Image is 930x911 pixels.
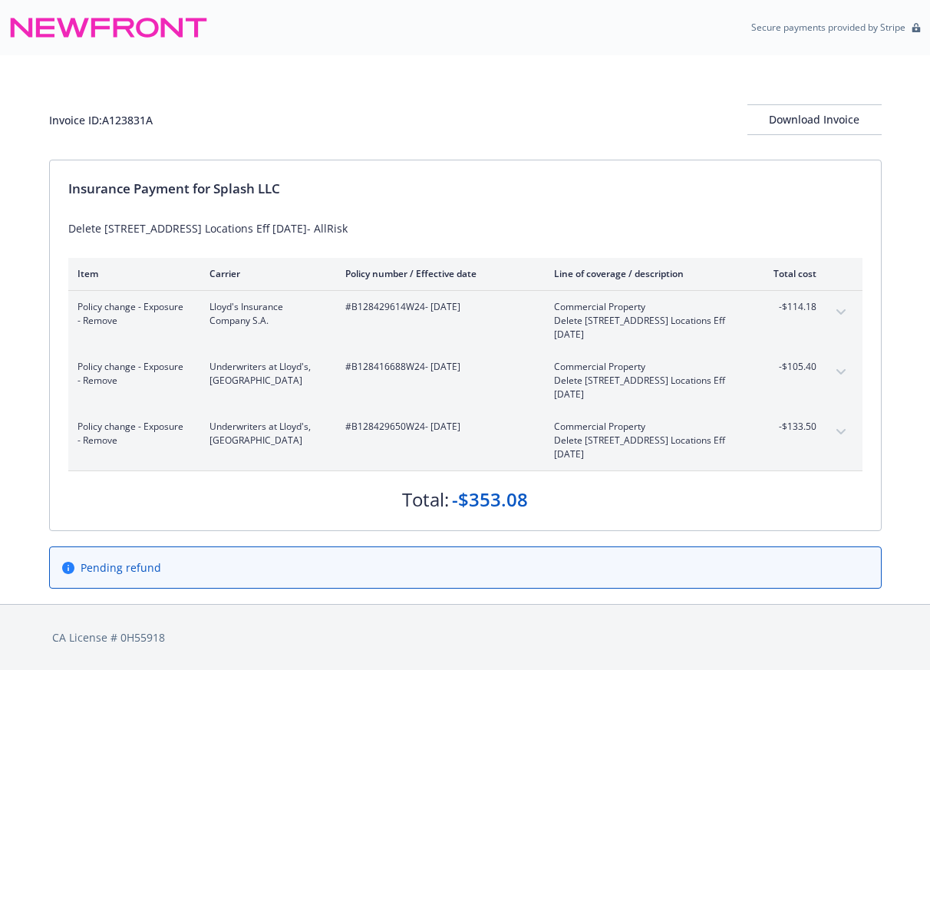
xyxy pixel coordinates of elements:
button: expand content [829,360,853,385]
span: #B128429650W24 - [DATE] [345,420,529,434]
div: Insurance Payment for Splash LLC [68,179,862,199]
div: Policy change - Exposure - RemoveLloyd's Insurance Company S.A.#B128429614W24- [DATE]Commercial P... [68,291,862,351]
span: #B128429614W24 - [DATE] [345,300,529,314]
span: Delete [STREET_ADDRESS] Locations Eff [DATE] [554,374,734,401]
div: Policy number / Effective date [345,267,529,280]
p: Secure payments provided by Stripe [751,21,905,34]
span: Lloyd's Insurance Company S.A. [209,300,321,328]
span: Pending refund [81,559,161,576]
span: -$133.50 [759,420,816,434]
span: -$114.18 [759,300,816,314]
button: expand content [829,420,853,444]
span: Policy change - Exposure - Remove [77,300,185,328]
div: Policy change - Exposure - RemoveUnderwriters at Lloyd's, [GEOGRAPHIC_DATA]#B128429650W24- [DATE]... [68,411,862,470]
span: Underwriters at Lloyd's, [GEOGRAPHIC_DATA] [209,420,321,447]
span: Delete [STREET_ADDRESS] Locations Eff [DATE] [554,434,734,461]
div: Total cost [759,267,816,280]
span: #B128416688W24 - [DATE] [345,360,529,374]
span: Underwriters at Lloyd's, [GEOGRAPHIC_DATA] [209,360,321,388]
span: Commercial Property [554,420,734,434]
span: Commercial PropertyDelete [STREET_ADDRESS] Locations Eff [DATE] [554,420,734,461]
button: expand content [829,300,853,325]
span: Policy change - Exposure - Remove [77,420,185,447]
div: Carrier [209,267,321,280]
span: Commercial PropertyDelete [STREET_ADDRESS] Locations Eff [DATE] [554,300,734,342]
div: Line of coverage / description [554,267,734,280]
span: Commercial PropertyDelete [STREET_ADDRESS] Locations Eff [DATE] [554,360,734,401]
div: Delete [STREET_ADDRESS] Locations Eff [DATE]- AllRisk [68,220,862,236]
div: Invoice ID: A123831A [49,112,153,128]
span: Commercial Property [554,360,734,374]
div: Download Invoice [747,105,882,134]
span: Delete [STREET_ADDRESS] Locations Eff [DATE] [554,314,734,342]
div: -$353.08 [452,487,528,513]
button: Download Invoice [747,104,882,135]
span: -$105.40 [759,360,816,374]
div: Item [77,267,185,280]
span: Commercial Property [554,300,734,314]
div: Policy change - Exposure - RemoveUnderwriters at Lloyd's, [GEOGRAPHIC_DATA]#B128416688W24- [DATE]... [68,351,862,411]
span: Policy change - Exposure - Remove [77,360,185,388]
div: Total: [402,487,449,513]
div: CA License # 0H55918 [52,629,879,645]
